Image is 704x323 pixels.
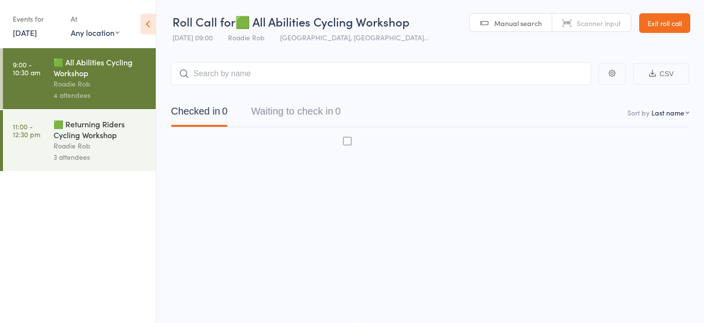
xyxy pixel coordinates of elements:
[54,89,147,101] div: 4 attendees
[54,57,147,78] div: 🟩 All Abilities Cycling Workshop
[577,18,621,28] span: Scanner input
[71,27,119,38] div: Any location
[222,106,227,117] div: 0
[280,32,429,42] span: [GEOGRAPHIC_DATA], [GEOGRAPHIC_DATA]…
[13,27,37,38] a: [DATE]
[251,101,340,127] button: Waiting to check in0
[3,110,156,171] a: 11:00 -12:30 pm🟩 Returning Riders Cycling WorkshopRoadie Rob3 attendees
[172,13,235,29] span: Roll Call for
[494,18,542,28] span: Manual search
[633,63,689,85] button: CSV
[71,11,119,27] div: At
[54,78,147,89] div: Roadie Rob
[54,140,147,151] div: Roadie Rob
[172,32,213,42] span: [DATE] 09:00
[171,101,227,127] button: Checked in0
[171,62,591,85] input: Search by name
[13,122,40,138] time: 11:00 - 12:30 pm
[639,13,690,33] a: Exit roll call
[13,60,40,76] time: 9:00 - 10:30 am
[651,108,684,117] div: Last name
[54,151,147,163] div: 3 attendees
[627,108,649,117] label: Sort by
[235,13,410,29] span: 🟩 All Abilities Cycling Workshop
[335,106,340,117] div: 0
[54,118,147,140] div: 🟩 Returning Riders Cycling Workshop
[3,48,156,109] a: 9:00 -10:30 am🟩 All Abilities Cycling WorkshopRoadie Rob4 attendees
[13,11,61,27] div: Events for
[228,32,265,42] span: Roadie Rob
